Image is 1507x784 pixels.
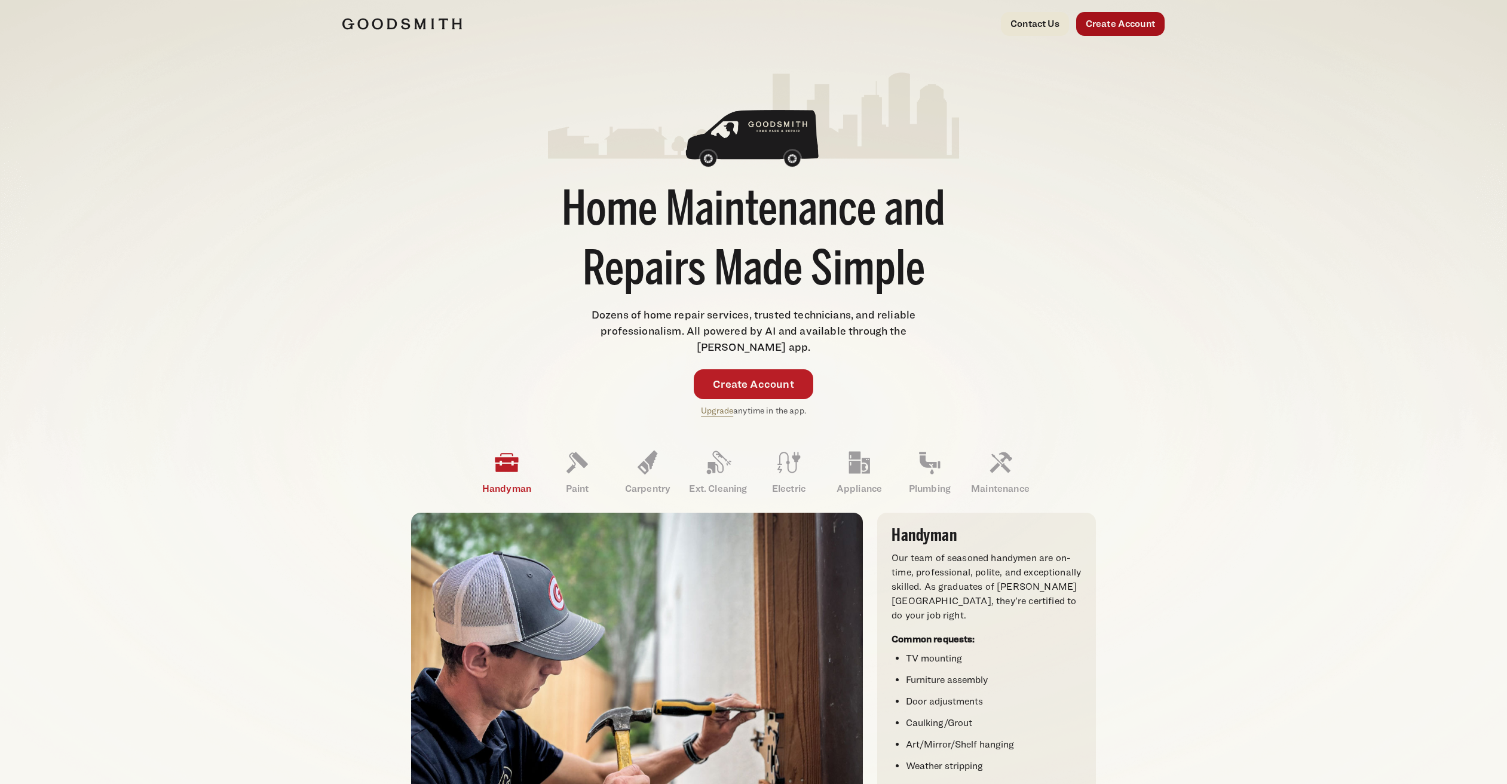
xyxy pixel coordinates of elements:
p: Ext. Cleaning [683,482,753,496]
a: Ext. Cleaning [683,441,753,503]
a: Maintenance [965,441,1036,503]
a: Contact Us [1001,12,1069,36]
a: Create Account [694,369,813,399]
li: TV mounting [906,651,1082,666]
p: Plumbing [895,482,965,496]
strong: Common requests: [892,633,975,645]
img: Goodsmith [342,18,462,30]
h1: Home Maintenance and Repairs Made Simple [548,182,959,302]
a: Handyman [471,441,542,503]
p: Handyman [471,482,542,496]
span: Dozens of home repair services, trusted technicians, and reliable professionalism. All powered by... [592,308,915,353]
a: Upgrade [701,405,733,415]
p: anytime in the app. [701,404,806,418]
li: Caulking/Grout [906,716,1082,730]
a: Plumbing [895,441,965,503]
li: Art/Mirror/Shelf hanging [906,737,1082,752]
p: Electric [753,482,824,496]
li: Furniture assembly [906,673,1082,687]
a: Appliance [824,441,895,503]
a: Carpentry [612,441,683,503]
li: Door adjustments [906,694,1082,709]
p: Appliance [824,482,895,496]
a: Paint [542,441,612,503]
p: Carpentry [612,482,683,496]
a: Create Account [1076,12,1165,36]
h3: Handyman [892,527,1082,544]
p: Paint [542,482,612,496]
p: Our team of seasoned handymen are on-time, professional, polite, and exceptionally skilled. As gr... [892,551,1082,623]
li: Weather stripping [906,759,1082,773]
p: Maintenance [965,482,1036,496]
a: Electric [753,441,824,503]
